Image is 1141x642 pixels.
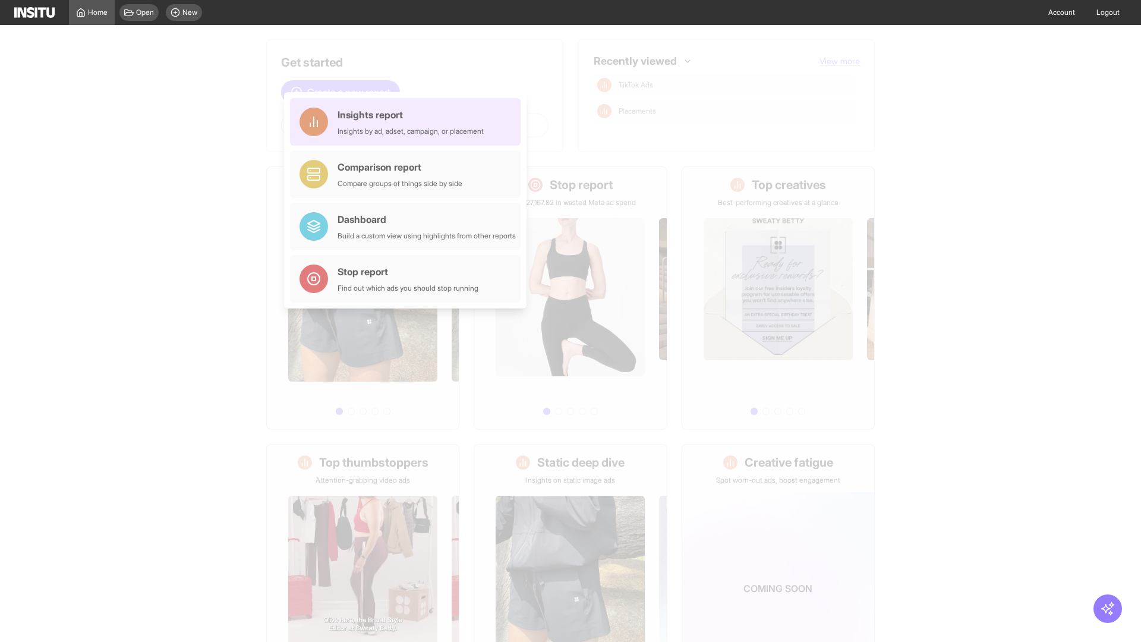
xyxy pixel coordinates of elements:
[182,8,197,17] span: New
[14,7,55,18] img: Logo
[338,212,516,226] div: Dashboard
[88,8,108,17] span: Home
[338,127,484,136] div: Insights by ad, adset, campaign, or placement
[338,179,462,188] div: Compare groups of things side by side
[338,284,478,293] div: Find out which ads you should stop running
[338,108,484,122] div: Insights report
[338,265,478,279] div: Stop report
[338,231,516,241] div: Build a custom view using highlights from other reports
[338,160,462,174] div: Comparison report
[136,8,154,17] span: Open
